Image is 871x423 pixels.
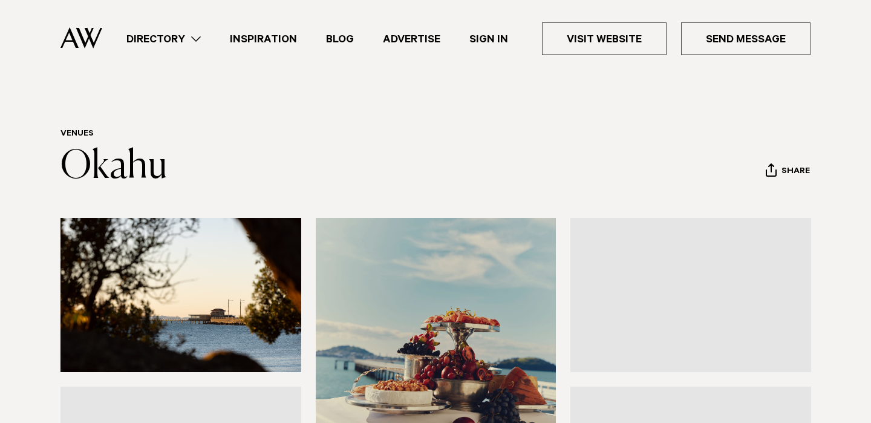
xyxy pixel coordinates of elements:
[112,31,215,47] a: Directory
[368,31,455,47] a: Advertise
[215,31,312,47] a: Inspiration
[542,22,667,55] a: Visit Website
[781,166,810,178] span: Share
[60,148,168,186] a: Okahu
[681,22,811,55] a: Send Message
[455,31,523,47] a: Sign In
[765,163,811,181] button: Share
[60,130,94,139] a: Venues
[60,27,102,48] img: Auckland Weddings Logo
[312,31,368,47] a: Blog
